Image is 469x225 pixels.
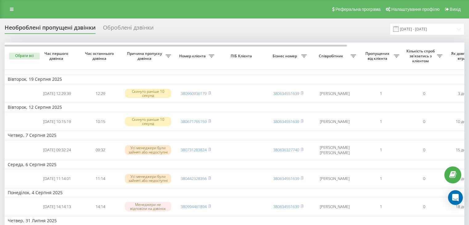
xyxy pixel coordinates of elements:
a: 380636327740 [273,147,299,153]
span: ПІБ Клієнта [223,54,261,59]
div: Скинуто раніше 10 секунд [125,117,171,126]
td: 1 [359,170,402,187]
td: 1 [359,198,402,215]
span: Реферальна програма [335,7,381,12]
td: [DATE] 12:29:39 [35,85,79,102]
td: [PERSON_NAME] [PERSON_NAME] [310,141,359,159]
span: Співробітник [313,54,351,59]
span: Кількість спроб зв'язатись з клієнтом [405,49,437,63]
td: 14:14 [79,198,122,215]
td: 09:32 [79,141,122,159]
span: Пропущених від клієнта [362,51,394,61]
div: Скинуто раніше 10 секунд [125,89,171,98]
a: 380634551639 [273,119,299,124]
div: Усі менеджери були зайняті або недоступні [125,145,171,154]
span: Час останнього дзвінка [84,51,117,61]
span: Бізнес номер [270,54,301,59]
td: [PERSON_NAME] [310,170,359,187]
td: 11:14 [79,170,122,187]
td: [PERSON_NAME] [310,113,359,130]
div: Необроблені пропущені дзвінки [5,24,96,34]
div: Усі менеджери були зайняті або недоступні [125,174,171,183]
td: 1 [359,85,402,102]
td: 0 [402,85,446,102]
td: [DATE] 09:32:24 [35,141,79,159]
td: 0 [402,141,446,159]
td: 0 [402,198,446,215]
a: 380960936179 [181,91,207,96]
td: 10:15 [79,113,122,130]
a: 380634551639 [273,176,299,181]
span: Налаштування профілю [391,7,439,12]
span: Вихід [450,7,461,12]
td: 0 [402,113,446,130]
td: 12:29 [79,85,122,102]
td: [DATE] 10:15:19 [35,113,79,130]
div: Open Intercom Messenger [448,190,463,205]
td: 1 [359,141,402,159]
div: Менеджери не відповіли на дзвінок [125,202,171,211]
a: 380634551639 [273,204,299,209]
div: Оброблені дзвінки [103,24,154,34]
td: [PERSON_NAME] [310,198,359,215]
a: 380634551639 [273,91,299,96]
td: [PERSON_NAME] [310,85,359,102]
button: Обрати всі [9,53,40,59]
a: 380671765159 [181,119,207,124]
span: Номер клієнта [177,54,209,59]
td: [DATE] 11:14:01 [35,170,79,187]
td: 1 [359,113,402,130]
a: 380994461894 [181,204,207,209]
a: 380731283824 [181,147,207,153]
td: [DATE] 14:14:13 [35,198,79,215]
a: 380442328356 [181,176,207,181]
td: 0 [402,170,446,187]
span: Час першого дзвінка [40,51,74,61]
span: Причина пропуску дзвінка [125,51,166,61]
